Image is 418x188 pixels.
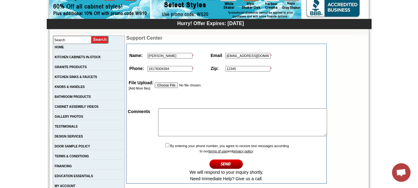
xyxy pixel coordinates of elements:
[55,155,89,158] a: TERMS & CONDITIONS
[55,65,87,69] a: GRANITE PRODUCTS
[55,115,83,118] a: GALLERY PHOTOS
[91,36,109,44] input: Submit
[147,66,192,72] input: +1(XXX)-XXX-XXXX
[55,46,64,49] a: HOME
[55,135,83,138] a: DESIGN SERVICES
[392,163,411,182] a: Open chat
[55,184,75,188] a: MY ACCOUNT
[129,53,143,58] strong: Name:
[55,164,72,168] a: FINANCING
[128,109,150,114] strong: Comments
[129,87,150,90] a: [Add More files]
[129,80,153,85] strong: File Upload:
[55,125,78,128] a: TESTIMONIALS
[190,170,263,181] span: We will respond to your inquiry shortly. Need Immediate Help? Give us a call.
[127,142,325,183] td: By entering your phone number, you agree to receive text messages according to our and
[55,75,97,79] a: KITCHEN SINKS & FAUCETS
[55,105,99,108] a: CABINET ASSEMBLY VIDEOS
[129,66,144,71] strong: Phone:
[211,53,222,58] strong: Email
[55,85,85,89] a: KNOBS & HANDLES
[55,55,101,59] a: KITCHEN CABINETS IN-STOCK
[211,66,219,71] strong: Zip:
[126,35,326,41] td: Support Center
[233,149,253,153] a: privacy policy
[55,145,90,148] a: DOOR SAMPLE POLICY
[209,159,243,169] input: Continue
[50,20,372,26] div: Hurry! Offer Expires: [DATE]
[55,95,91,98] a: BATHROOM PRODUCTS
[208,149,227,153] a: terms of use
[55,174,93,178] a: EDUCATION ESSENTIALS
